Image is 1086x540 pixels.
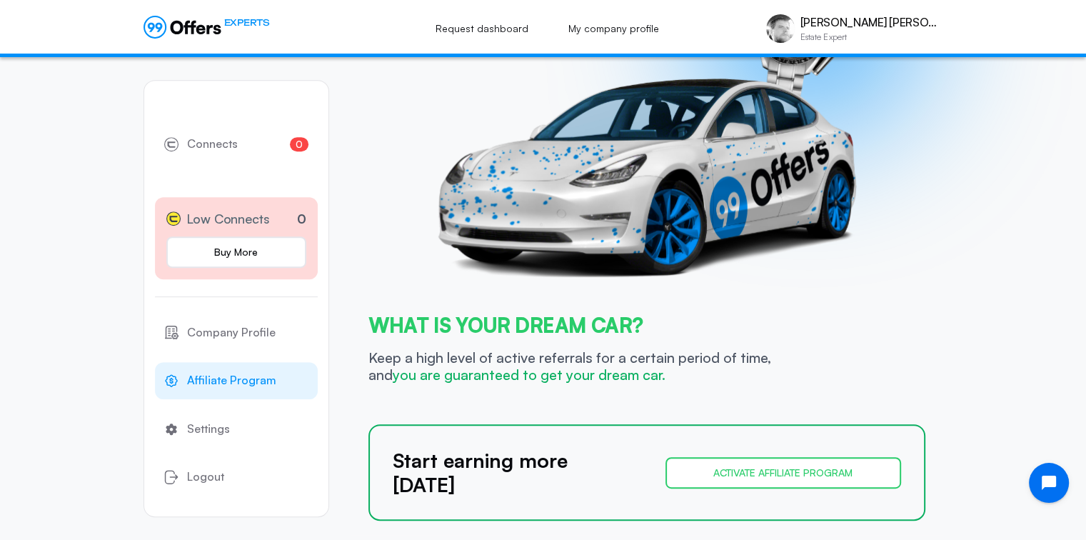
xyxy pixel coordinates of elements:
p: 0 [297,209,306,229]
a: Request dashboard [420,13,544,44]
a: Affiliate Program [155,362,318,399]
a: My company profile [553,13,675,44]
p: Estate Expert [800,33,943,41]
span: 0 [290,137,308,151]
a: EXPERTS [144,16,270,39]
span: you are guaranteed to get your dream car. [393,366,665,384]
img: Drake Retzlaff [766,14,795,43]
a: Buy More [166,236,306,268]
a: Connects0 [155,126,318,163]
p: [PERSON_NAME] [PERSON_NAME] [800,16,943,29]
button: Logout [155,459,318,496]
span: Connects [187,135,238,154]
p: Keep a high level of active referrals for a certain period of time, and [368,349,804,384]
span: Logout [187,468,224,486]
span: Low Connects [186,209,270,229]
span: Company Profile [187,324,276,342]
p: Start earning more [DATE] [393,449,631,496]
span: EXPERTS [224,16,270,29]
a: Settings [155,411,318,448]
span: Settings [187,420,230,439]
a: Company Profile [155,314,318,351]
button: Activate affiliate program [665,457,901,489]
h2: What is your dream car? [368,314,925,349]
span: Affiliate Program [187,371,276,390]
